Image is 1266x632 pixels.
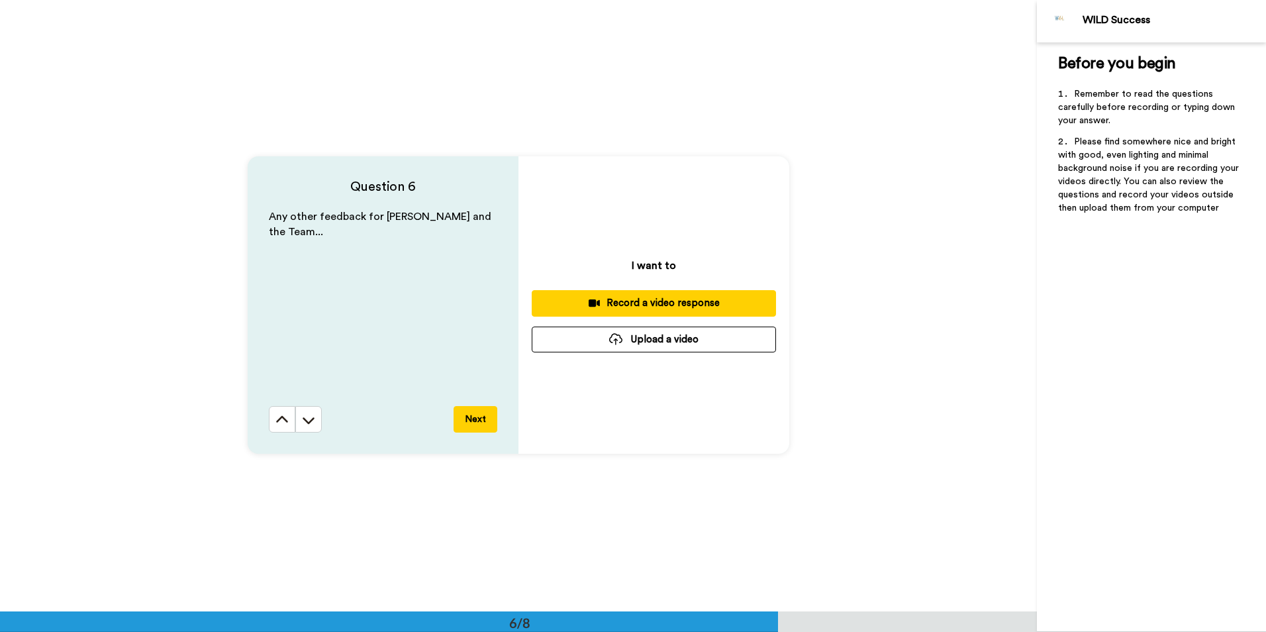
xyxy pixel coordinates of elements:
img: Profile Image [1044,5,1076,37]
div: Record a video response [542,296,765,310]
button: Upload a video [532,327,776,352]
span: Please find somewhere nice and bright with good, even lighting and minimal background noise if yo... [1058,137,1242,213]
span: Any other feedback for [PERSON_NAME] and the Team... [269,211,494,237]
div: 6/8 [488,613,552,632]
p: I want to [632,258,676,274]
div: WILD Success [1083,14,1265,26]
button: Next [454,406,497,433]
span: Before you begin [1058,56,1175,72]
button: Record a video response [532,290,776,316]
h4: Question 6 [269,178,497,196]
span: Remember to read the questions carefully before recording or typing down your answer. [1058,89,1238,125]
